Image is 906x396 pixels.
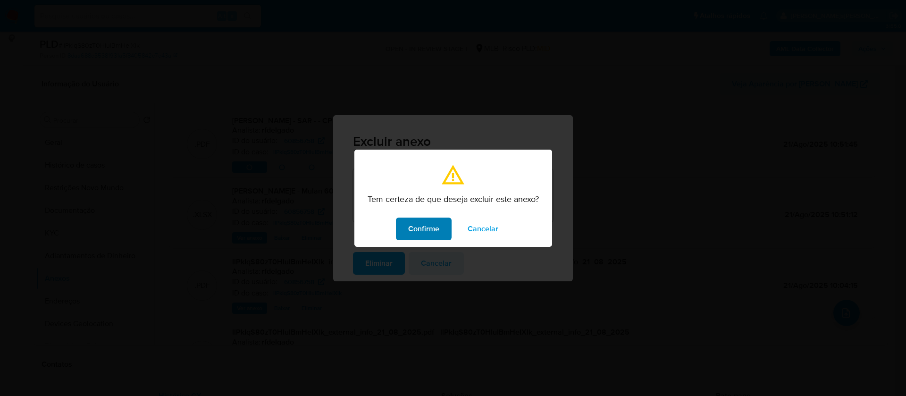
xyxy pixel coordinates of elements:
span: Confirme [408,219,439,239]
span: Cancelar [468,219,498,239]
div: modal_confirmation.title [354,150,552,247]
button: modal_confirmation.confirm [396,218,452,240]
p: Tem certeza de que deseja excluir este anexo? [368,194,539,204]
button: modal_confirmation.cancel [455,218,511,240]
